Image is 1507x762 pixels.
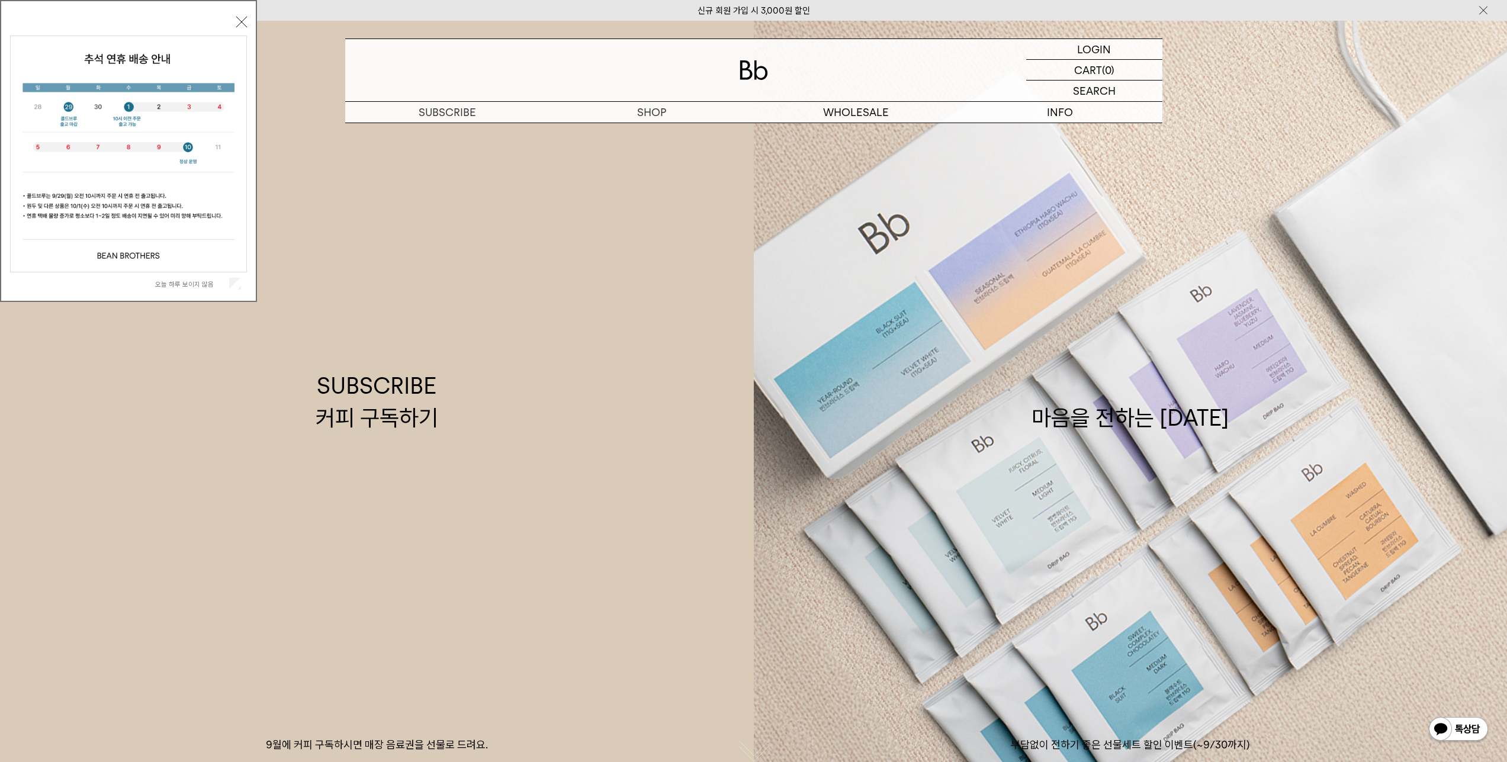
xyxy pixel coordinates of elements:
p: CART [1074,60,1102,80]
p: WHOLESALE [754,102,958,123]
a: 신규 회원 가입 시 3,000원 할인 [698,5,810,16]
p: (0) [1102,60,1114,80]
img: 로고 [740,60,768,80]
a: SHOP [550,102,754,123]
p: LOGIN [1077,39,1111,59]
p: SEARCH [1073,81,1116,101]
img: 5e4d662c6b1424087153c0055ceb1a13_140731.jpg [11,36,246,272]
button: 닫기 [236,17,247,27]
a: SUBSCRIBE [345,102,550,123]
a: LOGIN [1026,39,1162,60]
img: 카카오톡 채널 1:1 채팅 버튼 [1428,716,1489,744]
div: SUBSCRIBE 커피 구독하기 [316,370,438,433]
a: CART (0) [1026,60,1162,81]
label: 오늘 하루 보이지 않음 [155,280,227,288]
p: INFO [958,102,1162,123]
div: 마음을 전하는 [DATE] [1032,370,1229,433]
